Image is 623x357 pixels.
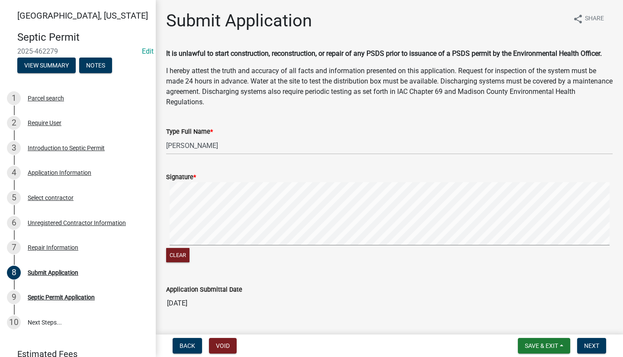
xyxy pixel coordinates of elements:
[17,10,148,21] span: [GEOGRAPHIC_DATA], [US_STATE]
[28,120,61,126] div: Require User
[7,141,21,155] div: 3
[209,338,237,354] button: Void
[584,342,599,349] span: Next
[28,95,64,101] div: Parcel search
[7,166,21,180] div: 4
[28,270,78,276] div: Submit Application
[7,91,21,105] div: 1
[28,145,105,151] div: Introduction to Septic Permit
[7,216,21,230] div: 6
[525,342,558,349] span: Save & Exit
[166,174,196,180] label: Signature
[28,170,91,176] div: Application Information
[79,62,112,69] wm-modal-confirm: Notes
[28,244,78,251] div: Repair Information
[573,14,583,24] i: share
[166,10,312,31] h1: Submit Application
[7,116,21,130] div: 2
[566,10,611,27] button: shareShare
[7,315,21,329] div: 10
[17,62,76,69] wm-modal-confirm: Summary
[166,248,189,262] button: Clear
[17,58,76,73] button: View Summary
[166,129,213,135] label: Type Full Name
[166,287,242,293] label: Application Submittal Date
[180,342,195,349] span: Back
[166,49,602,58] strong: It is unlawful to start construction, reconstruction, or repair of any PSDS prior to issuance of ...
[577,338,606,354] button: Next
[28,220,126,226] div: Unregistered Contractor Information
[7,266,21,280] div: 8
[585,14,604,24] span: Share
[7,191,21,205] div: 5
[173,338,202,354] button: Back
[28,294,95,300] div: Septic Permit Application
[142,47,154,55] a: Edit
[79,58,112,73] button: Notes
[7,241,21,254] div: 7
[518,338,570,354] button: Save & Exit
[28,195,74,201] div: Select contractor
[17,31,149,44] h4: Septic Permit
[17,47,138,55] span: 2025-462279
[142,47,154,55] wm-modal-confirm: Edit Application Number
[166,66,613,107] p: I hereby attest the truth and accuracy of all facts and information presented on this application...
[7,290,21,304] div: 9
